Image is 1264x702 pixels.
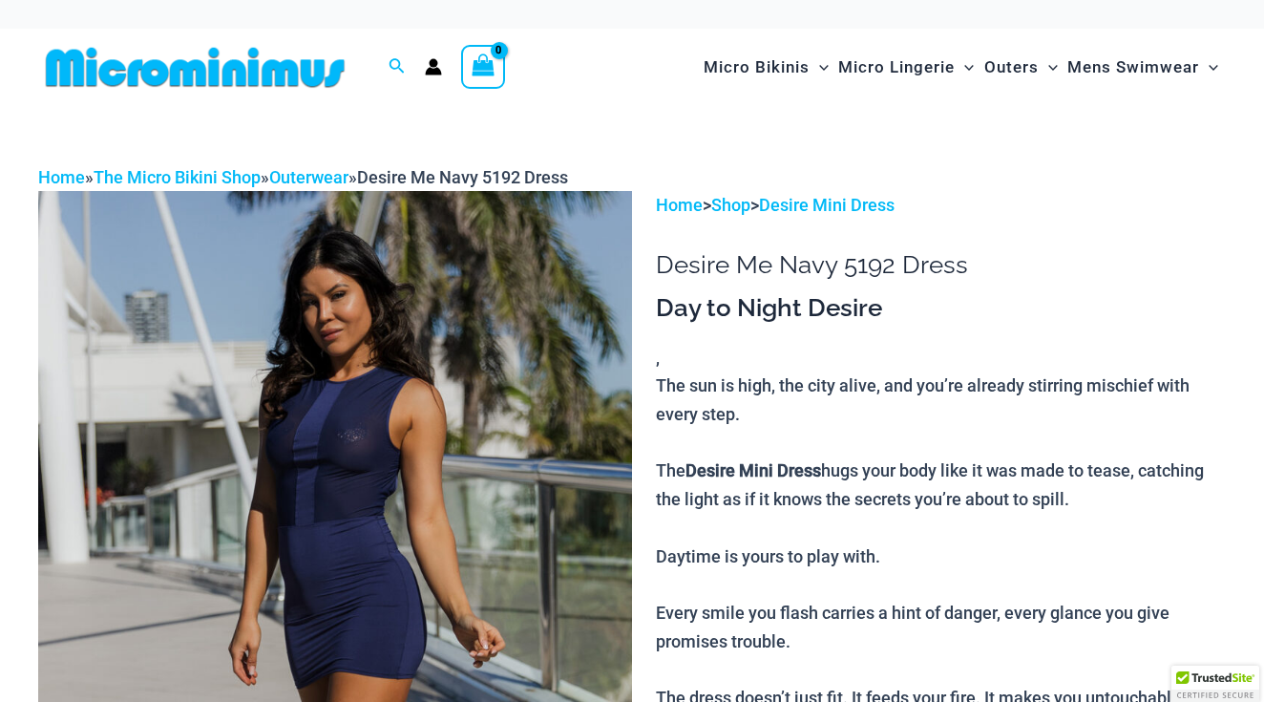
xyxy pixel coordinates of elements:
span: Micro Bikinis [704,43,810,92]
a: Search icon link [389,55,406,79]
a: Micro LingerieMenu ToggleMenu Toggle [833,38,979,96]
p: > > [656,191,1226,220]
div: TrustedSite Certified [1171,666,1259,702]
span: Menu Toggle [810,43,829,92]
span: Outers [984,43,1039,92]
span: Menu Toggle [955,43,974,92]
a: The Micro Bikini Shop [94,167,261,187]
span: Menu Toggle [1199,43,1218,92]
a: Mens SwimwearMenu ToggleMenu Toggle [1063,38,1223,96]
span: Desire Me Navy 5192 Dress [357,167,568,187]
img: MM SHOP LOGO FLAT [38,46,352,89]
a: Shop [711,195,750,215]
a: Micro BikinisMenu ToggleMenu Toggle [699,38,833,96]
a: Account icon link [425,58,442,75]
a: View Shopping Cart, empty [461,45,505,89]
a: Desire Mini Dress [759,195,895,215]
a: OutersMenu ToggleMenu Toggle [980,38,1063,96]
span: Menu Toggle [1039,43,1058,92]
h3: Day to Night Desire [656,292,1226,325]
h1: Desire Me Navy 5192 Dress [656,250,1226,280]
span: » » » [38,167,568,187]
span: Mens Swimwear [1067,43,1199,92]
a: Home [38,167,85,187]
a: Outerwear [269,167,348,187]
nav: Site Navigation [696,35,1226,99]
a: Home [656,195,703,215]
b: Desire Mini Dress [685,460,821,480]
span: Micro Lingerie [838,43,955,92]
